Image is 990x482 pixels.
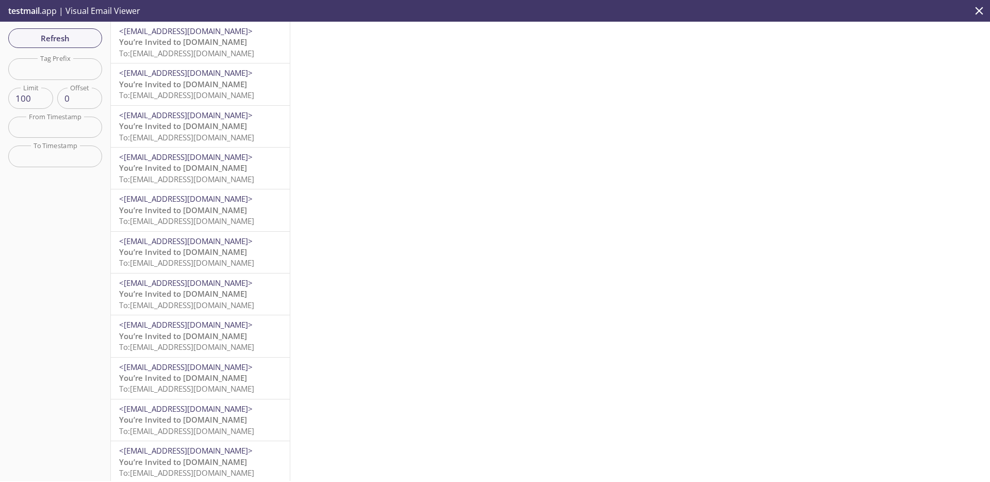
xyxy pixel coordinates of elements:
[111,358,290,399] div: <[EMAIL_ADDRESS][DOMAIN_NAME]>You’re Invited to [DOMAIN_NAME]To:[EMAIL_ADDRESS][DOMAIN_NAME]
[119,404,253,414] span: <[EMAIL_ADDRESS][DOMAIN_NAME]>
[119,247,247,257] span: You’re Invited to [DOMAIN_NAME]
[111,274,290,315] div: <[EMAIL_ADDRESS][DOMAIN_NAME]>You’re Invited to [DOMAIN_NAME]To:[EMAIL_ADDRESS][DOMAIN_NAME]
[119,216,254,226] span: To: [EMAIL_ADDRESS][DOMAIN_NAME]
[119,426,254,436] span: To: [EMAIL_ADDRESS][DOMAIN_NAME]
[119,300,254,310] span: To: [EMAIL_ADDRESS][DOMAIN_NAME]
[119,236,253,246] span: <[EMAIL_ADDRESS][DOMAIN_NAME]>
[119,205,247,215] span: You’re Invited to [DOMAIN_NAME]
[119,319,253,330] span: <[EMAIL_ADDRESS][DOMAIN_NAME]>
[119,194,253,204] span: <[EMAIL_ADDRESS][DOMAIN_NAME]>
[111,106,290,147] div: <[EMAIL_ADDRESS][DOMAIN_NAME]>You’re Invited to [DOMAIN_NAME]To:[EMAIL_ADDRESS][DOMAIN_NAME]
[111,63,290,105] div: <[EMAIL_ADDRESS][DOMAIN_NAME]>You’re Invited to [DOMAIN_NAME]To:[EMAIL_ADDRESS][DOMAIN_NAME]
[119,331,247,341] span: You’re Invited to [DOMAIN_NAME]
[119,132,254,142] span: To: [EMAIL_ADDRESS][DOMAIN_NAME]
[16,31,94,45] span: Refresh
[111,315,290,357] div: <[EMAIL_ADDRESS][DOMAIN_NAME]>You’re Invited to [DOMAIN_NAME]To:[EMAIL_ADDRESS][DOMAIN_NAME]
[119,414,247,425] span: You’re Invited to [DOMAIN_NAME]
[119,26,253,36] span: <[EMAIL_ADDRESS][DOMAIN_NAME]>
[119,163,247,173] span: You’re Invited to [DOMAIN_NAME]
[119,174,254,184] span: To: [EMAIL_ADDRESS][DOMAIN_NAME]
[119,342,254,352] span: To: [EMAIL_ADDRESS][DOMAIN_NAME]
[119,258,254,268] span: To: [EMAIL_ADDRESS][DOMAIN_NAME]
[119,468,254,478] span: To: [EMAIL_ADDRESS][DOMAIN_NAME]
[119,68,253,78] span: <[EMAIL_ADDRESS][DOMAIN_NAME]>
[119,37,247,47] span: You’re Invited to [DOMAIN_NAME]
[119,48,254,58] span: To: [EMAIL_ADDRESS][DOMAIN_NAME]
[119,278,253,288] span: <[EMAIL_ADDRESS][DOMAIN_NAME]>
[119,373,247,383] span: You’re Invited to [DOMAIN_NAME]
[119,90,254,100] span: To: [EMAIL_ADDRESS][DOMAIN_NAME]
[119,121,247,131] span: You’re Invited to [DOMAIN_NAME]
[119,152,253,162] span: <[EMAIL_ADDRESS][DOMAIN_NAME]>
[119,288,247,299] span: You’re Invited to [DOMAIN_NAME]
[119,445,253,456] span: <[EMAIL_ADDRESS][DOMAIN_NAME]>
[119,362,253,372] span: <[EMAIL_ADDRESS][DOMAIN_NAME]>
[111,189,290,231] div: <[EMAIL_ADDRESS][DOMAIN_NAME]>You’re Invited to [DOMAIN_NAME]To:[EMAIL_ADDRESS][DOMAIN_NAME]
[8,5,40,17] span: testmail
[111,22,290,63] div: <[EMAIL_ADDRESS][DOMAIN_NAME]>You’re Invited to [DOMAIN_NAME]To:[EMAIL_ADDRESS][DOMAIN_NAME]
[119,457,247,467] span: You’re Invited to [DOMAIN_NAME]
[119,79,247,89] span: You’re Invited to [DOMAIN_NAME]
[119,383,254,394] span: To: [EMAIL_ADDRESS][DOMAIN_NAME]
[111,399,290,441] div: <[EMAIL_ADDRESS][DOMAIN_NAME]>You’re Invited to [DOMAIN_NAME]To:[EMAIL_ADDRESS][DOMAIN_NAME]
[8,28,102,48] button: Refresh
[111,232,290,273] div: <[EMAIL_ADDRESS][DOMAIN_NAME]>You’re Invited to [DOMAIN_NAME]To:[EMAIL_ADDRESS][DOMAIN_NAME]
[119,110,253,120] span: <[EMAIL_ADDRESS][DOMAIN_NAME]>
[111,148,290,189] div: <[EMAIL_ADDRESS][DOMAIN_NAME]>You’re Invited to [DOMAIN_NAME]To:[EMAIL_ADDRESS][DOMAIN_NAME]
